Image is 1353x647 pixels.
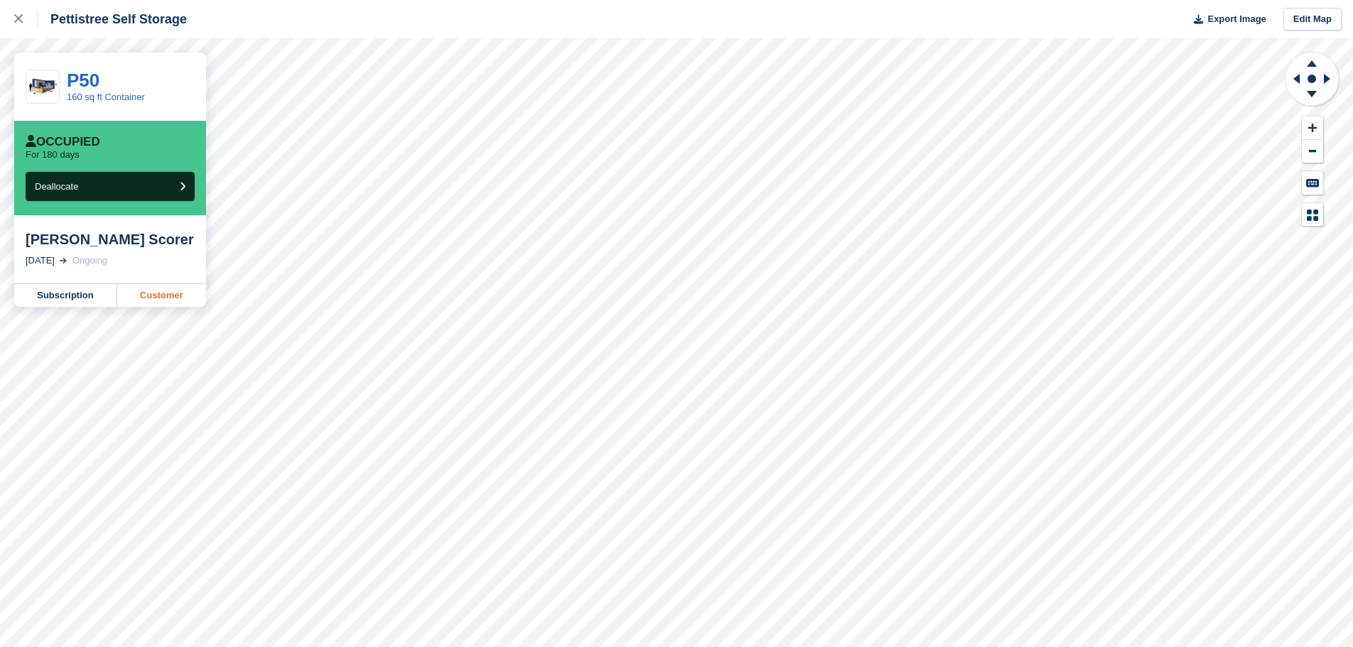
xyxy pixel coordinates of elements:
[67,92,145,102] a: 160 sq ft Container
[14,284,117,307] a: Subscription
[26,149,80,161] p: For 180 days
[38,11,187,28] div: Pettistree Self Storage
[1302,203,1323,227] button: Map Legend
[1283,8,1342,31] a: Edit Map
[72,254,107,268] div: Ongoing
[26,254,55,268] div: [DATE]
[1302,116,1323,140] button: Zoom In
[117,284,206,307] a: Customer
[1302,171,1323,195] button: Keyboard Shortcuts
[60,258,67,263] img: arrow-right-light-icn-cde0832a797a2874e46488d9cf13f60e5c3a73dbe684e267c42b8395dfbc2abf.svg
[1302,140,1323,163] button: Zoom Out
[35,181,78,192] span: Deallocate
[1207,12,1266,26] span: Export Image
[26,135,100,149] div: Occupied
[26,231,195,248] div: [PERSON_NAME] Scorer
[26,75,59,99] img: 20-ft-container%20(47).jpg
[26,172,195,201] button: Deallocate
[1185,8,1266,31] button: Export Image
[67,70,99,91] a: P50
